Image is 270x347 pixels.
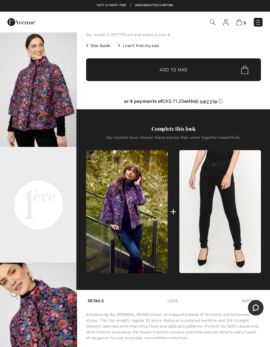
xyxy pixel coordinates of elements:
span: 5 [243,20,246,25]
span: Add to Bag [160,66,187,73]
div: Details [86,295,106,307]
div: I can't find my size [118,43,159,49]
img: 1ère Avenue [7,16,35,29]
iframe: Opens a widget where you can chat to one of our agents [248,300,264,316]
div: Shipping [240,295,261,307]
span: Size Guide [86,43,110,49]
img: Shopping Bag [236,19,242,25]
img: My Info [223,19,229,26]
div: Care [166,295,179,307]
button: Add to Bag [86,58,261,81]
div: + [170,204,176,219]
img: Menu [255,19,261,26]
div: Introducing the [PERSON_NAME] blazer, an exquisite blend of feminine and bohemian styles. This hi... [86,312,261,341]
span: CA$ 71.25 [163,99,184,104]
img: Search [210,19,215,25]
img: Bag.svg [241,66,248,74]
div: Our stylists have chosen these pieces that come together beautifully. [86,135,261,145]
div: Our model is 5'9"/175 cm and wears a size 6. [86,32,261,38]
div: or 4 payments ofCA$ 71.25withSezzle Click to learn more about Sezzle [86,99,261,107]
img: High-Waisted Skinny Jeans Style 213126U [179,150,261,273]
div: Complete this look [86,125,261,133]
div: or 4 payments of with [86,99,261,104]
a: 5 [236,18,246,26]
a: 1ère Avenue [7,18,35,25]
img: Floral Embroidered Blazer Style 253830 [86,150,168,273]
img: Sezzle [194,99,217,104]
